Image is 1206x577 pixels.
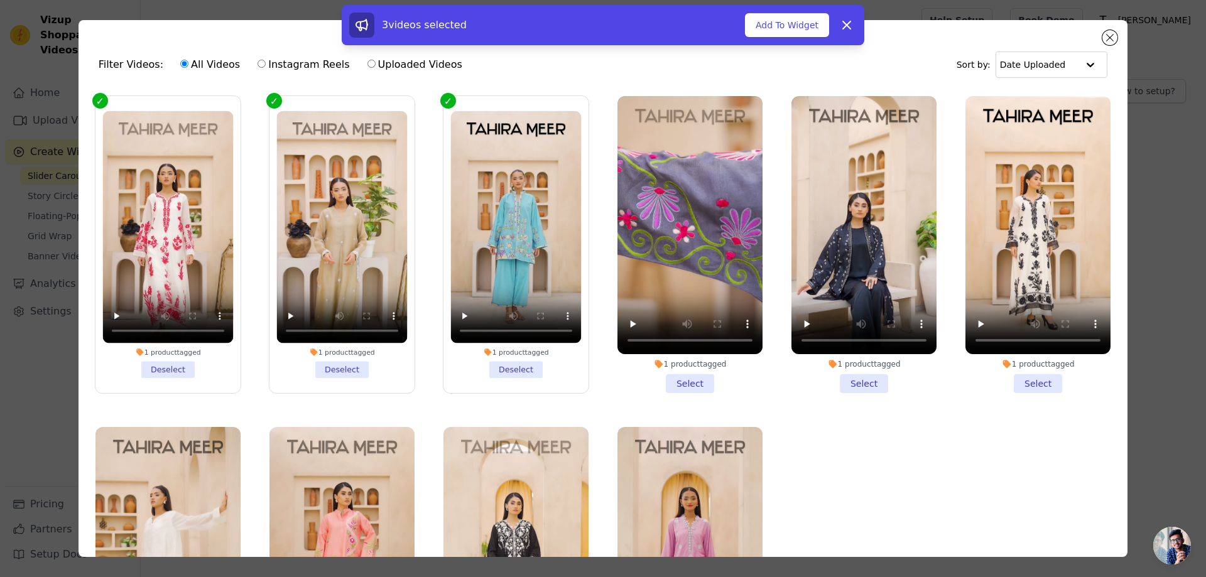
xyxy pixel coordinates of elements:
div: Filter Videos: [99,50,469,79]
label: Uploaded Videos [367,57,463,73]
label: Instagram Reels [257,57,350,73]
div: 1 product tagged [102,348,233,357]
div: 1 product tagged [617,359,763,369]
div: Sort by: [957,51,1108,78]
a: Open chat [1153,527,1191,564]
div: 1 product tagged [276,348,407,357]
label: All Videos [180,57,241,73]
div: 1 product tagged [791,359,937,369]
div: 1 product tagged [450,348,581,357]
div: 1 product tagged [965,359,1111,369]
span: 3 videos selected [382,19,467,31]
button: Add To Widget [745,13,829,37]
